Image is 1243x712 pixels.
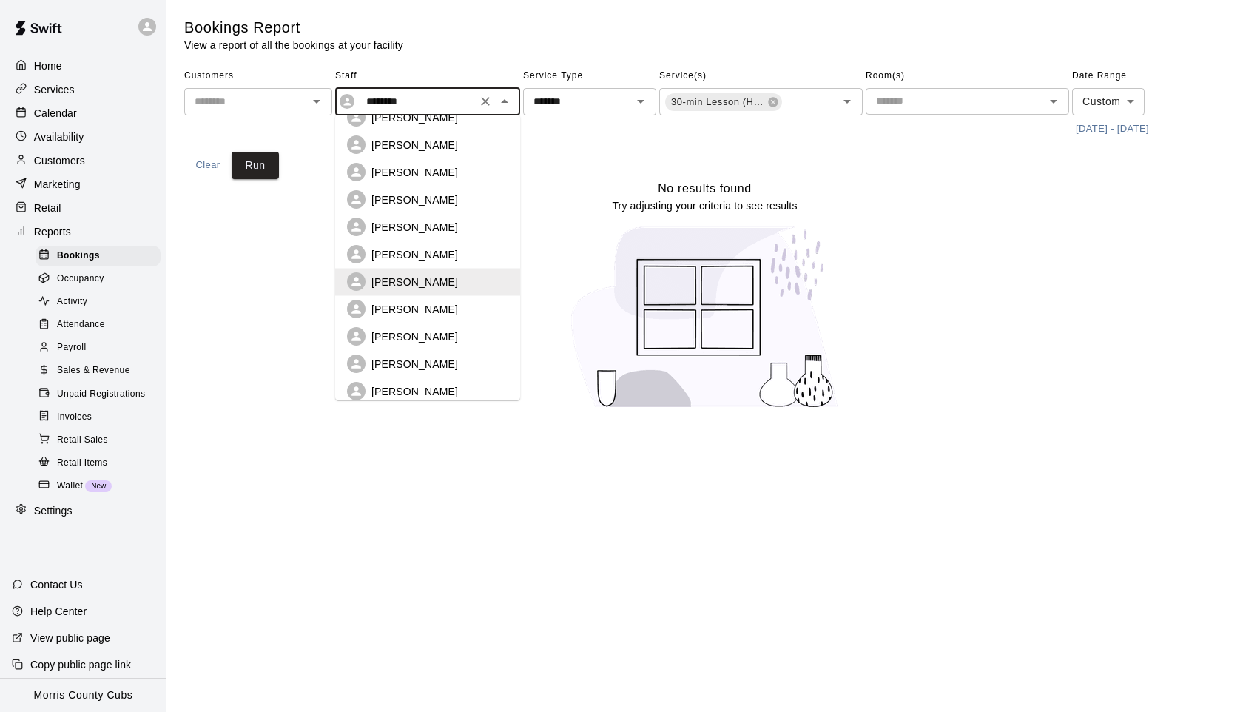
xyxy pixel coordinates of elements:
[1072,64,1202,88] span: Date Range
[36,360,166,383] a: Sales & Revenue
[184,64,332,88] span: Customers
[371,192,458,207] p: [PERSON_NAME]
[12,500,155,522] a: Settings
[306,91,327,112] button: Open
[36,292,161,312] div: Activity
[371,384,458,399] p: [PERSON_NAME]
[1072,88,1145,115] div: Custom
[36,246,161,266] div: Bookings
[34,130,84,144] p: Availability
[184,38,403,53] p: View a report of all the bookings at your facility
[1072,118,1153,141] button: [DATE] - [DATE]
[36,453,161,474] div: Retail Items
[30,657,131,672] p: Copy public page link
[475,91,496,112] button: Clear
[34,82,75,97] p: Services
[371,329,458,344] p: [PERSON_NAME]
[57,410,92,425] span: Invoices
[34,58,62,73] p: Home
[371,165,458,180] p: [PERSON_NAME]
[12,150,155,172] a: Customers
[232,152,279,179] button: Run
[12,197,155,219] a: Retail
[12,55,155,77] a: Home
[494,91,515,112] button: Close
[57,340,86,355] span: Payroll
[30,604,87,619] p: Help Center
[866,64,1069,88] span: Room(s)
[36,337,161,358] div: Payroll
[371,302,458,317] p: [PERSON_NAME]
[630,91,651,112] button: Open
[837,91,858,112] button: Open
[36,451,166,474] a: Retail Items
[85,482,112,490] span: New
[34,224,71,239] p: Reports
[57,363,130,378] span: Sales & Revenue
[34,177,81,192] p: Marketing
[12,126,155,148] a: Availability
[371,220,458,235] p: [PERSON_NAME]
[36,291,166,314] a: Activity
[36,430,161,451] div: Retail Sales
[371,275,458,289] p: [PERSON_NAME]
[557,213,853,421] img: No results found
[36,384,161,405] div: Unpaid Registrations
[36,406,166,429] a: Invoices
[34,106,77,121] p: Calendar
[36,407,161,428] div: Invoices
[658,179,752,198] h6: No results found
[371,247,458,262] p: [PERSON_NAME]
[335,64,520,88] span: Staff
[36,429,166,451] a: Retail Sales
[57,272,104,286] span: Occupancy
[34,201,61,215] p: Retail
[523,64,656,88] span: Service Type
[36,244,166,267] a: Bookings
[36,267,166,290] a: Occupancy
[30,577,83,592] p: Contact Us
[371,357,458,372] p: [PERSON_NAME]
[12,78,155,101] a: Services
[57,456,107,471] span: Retail Items
[665,93,782,111] div: 30-min Lesson (Hitting, Pitching or fielding)
[57,387,145,402] span: Unpaid Registrations
[36,314,166,337] a: Attendance
[36,474,166,497] a: WalletNew
[184,152,232,179] button: Clear
[36,360,161,381] div: Sales & Revenue
[36,315,161,335] div: Attendance
[12,221,155,243] a: Reports
[184,18,403,38] h5: Bookings Report
[57,433,108,448] span: Retail Sales
[57,249,100,263] span: Bookings
[57,295,87,309] span: Activity
[665,95,770,110] span: 30-min Lesson (Hitting, Pitching or fielding)
[34,153,85,168] p: Customers
[34,688,133,703] p: Morris County Cubs
[36,269,161,289] div: Occupancy
[57,318,105,332] span: Attendance
[34,503,73,518] p: Settings
[30,631,110,645] p: View public page
[36,337,166,360] a: Payroll
[12,173,155,195] a: Marketing
[371,110,458,125] p: [PERSON_NAME]
[36,383,166,406] a: Unpaid Registrations
[57,479,83,494] span: Wallet
[1043,91,1064,112] button: Open
[36,476,161,497] div: WalletNew
[371,138,458,152] p: [PERSON_NAME]
[12,102,155,124] a: Calendar
[612,198,797,213] p: Try adjusting your criteria to see results
[659,64,863,88] span: Service(s)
